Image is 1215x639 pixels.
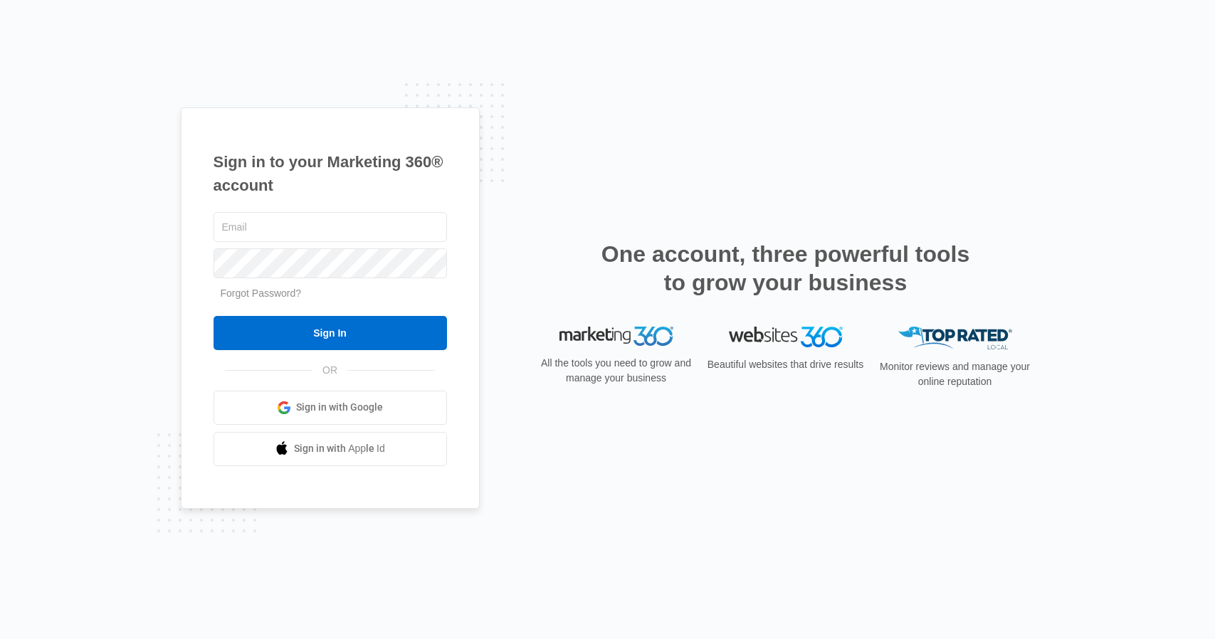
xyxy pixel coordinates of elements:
img: Top Rated Local [898,327,1012,350]
span: Sign in with Google [296,400,383,415]
img: Marketing 360 [559,327,673,347]
p: Beautiful websites that drive results [706,357,866,372]
p: All the tools you need to grow and manage your business [537,356,696,386]
h2: One account, three powerful tools to grow your business [597,240,974,297]
input: Email [214,212,447,242]
h1: Sign in to your Marketing 360® account [214,150,447,197]
a: Sign in with Google [214,391,447,425]
span: Sign in with Apple Id [294,441,385,456]
input: Sign In [214,316,447,350]
a: Forgot Password? [221,287,302,299]
a: Sign in with Apple Id [214,432,447,466]
p: Monitor reviews and manage your online reputation [875,359,1035,389]
span: OR [312,363,347,378]
img: Websites 360 [729,327,843,347]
